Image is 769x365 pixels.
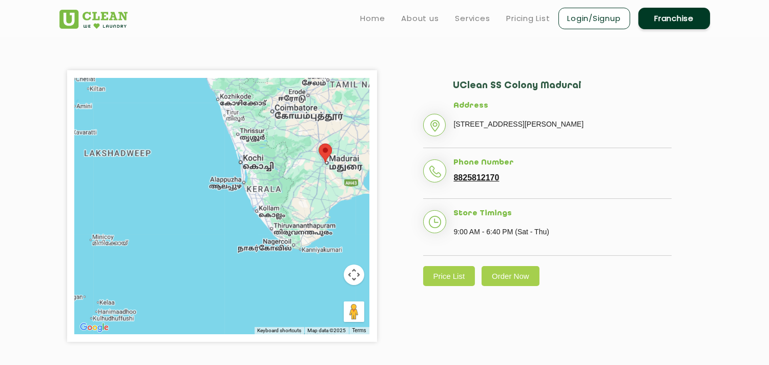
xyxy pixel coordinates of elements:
img: UClean Laundry and Dry Cleaning [59,10,128,29]
button: Keyboard shortcuts [257,327,301,334]
a: Terms [352,327,366,334]
a: Price List [423,266,475,286]
a: Home [361,12,385,25]
h5: Phone Number [454,158,672,168]
a: Open this area in Google Maps (opens a new window) [77,321,111,334]
p: 9:00 AM - 6:40 PM (Sat - Thu) [454,224,672,239]
a: Login/Signup [558,8,630,29]
h2: UClean SS Colony Madurai [453,80,672,102]
img: Google [77,321,111,334]
h5: Address [454,102,672,111]
a: About us [402,12,439,25]
a: Pricing List [507,12,550,25]
span: Map data ©2025 [307,328,346,333]
a: 8825812170 [454,173,500,182]
a: Franchise [638,8,710,29]
a: Order Now [482,266,539,286]
p: [STREET_ADDRESS][PERSON_NAME] [454,116,672,132]
button: Drag Pegman onto the map to open Street View [344,301,364,322]
h5: Store Timings [454,209,672,218]
button: Map camera controls [344,265,364,285]
a: Services [455,12,490,25]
